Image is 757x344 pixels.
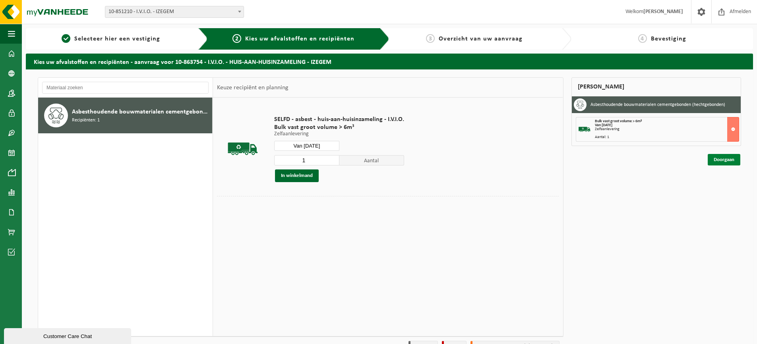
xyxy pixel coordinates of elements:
[274,123,404,131] span: Bulk vast groot volume > 6m³
[595,135,739,139] div: Aantal: 1
[708,154,740,165] a: Doorgaan
[274,115,404,123] span: SELFD - asbest - huis-aan-huisinzameling - I.V.I.O.
[426,34,435,43] span: 3
[4,327,133,344] iframe: chat widget
[439,36,523,42] span: Overzicht van uw aanvraag
[62,34,70,43] span: 1
[72,117,100,124] span: Recipiënten: 1
[105,6,244,17] span: 10-851210 - I.V.I.O. - IZEGEM
[274,141,339,151] input: Selecteer datum
[571,77,742,96] div: [PERSON_NAME]
[595,123,612,127] strong: Van [DATE]
[590,98,725,111] h3: Asbesthoudende bouwmaterialen cementgebonden (hechtgebonden)
[651,36,686,42] span: Bevestiging
[105,6,244,18] span: 10-851210 - I.V.I.O. - IZEGEM
[38,98,213,133] button: Asbesthoudende bouwmaterialen cementgebonden (hechtgebonden) Recipiënten: 1
[595,119,642,123] span: Bulk vast groot volume > 6m³
[274,131,404,137] p: Zelfaanlevering
[339,155,405,165] span: Aantal
[232,34,241,43] span: 2
[30,34,192,44] a: 1Selecteer hier een vestiging
[213,78,292,98] div: Keuze recipiënt en planning
[275,169,319,182] button: In winkelmand
[638,34,647,43] span: 4
[74,36,160,42] span: Selecteer hier een vestiging
[643,9,683,15] strong: [PERSON_NAME]
[26,54,753,69] h2: Kies uw afvalstoffen en recipiënten - aanvraag voor 10-863754 - I.V.I.O. - HUIS-AAN-HUISINZAMELIN...
[42,82,209,94] input: Materiaal zoeken
[72,107,210,117] span: Asbesthoudende bouwmaterialen cementgebonden (hechtgebonden)
[245,36,354,42] span: Kies uw afvalstoffen en recipiënten
[595,127,739,131] div: Zelfaanlevering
